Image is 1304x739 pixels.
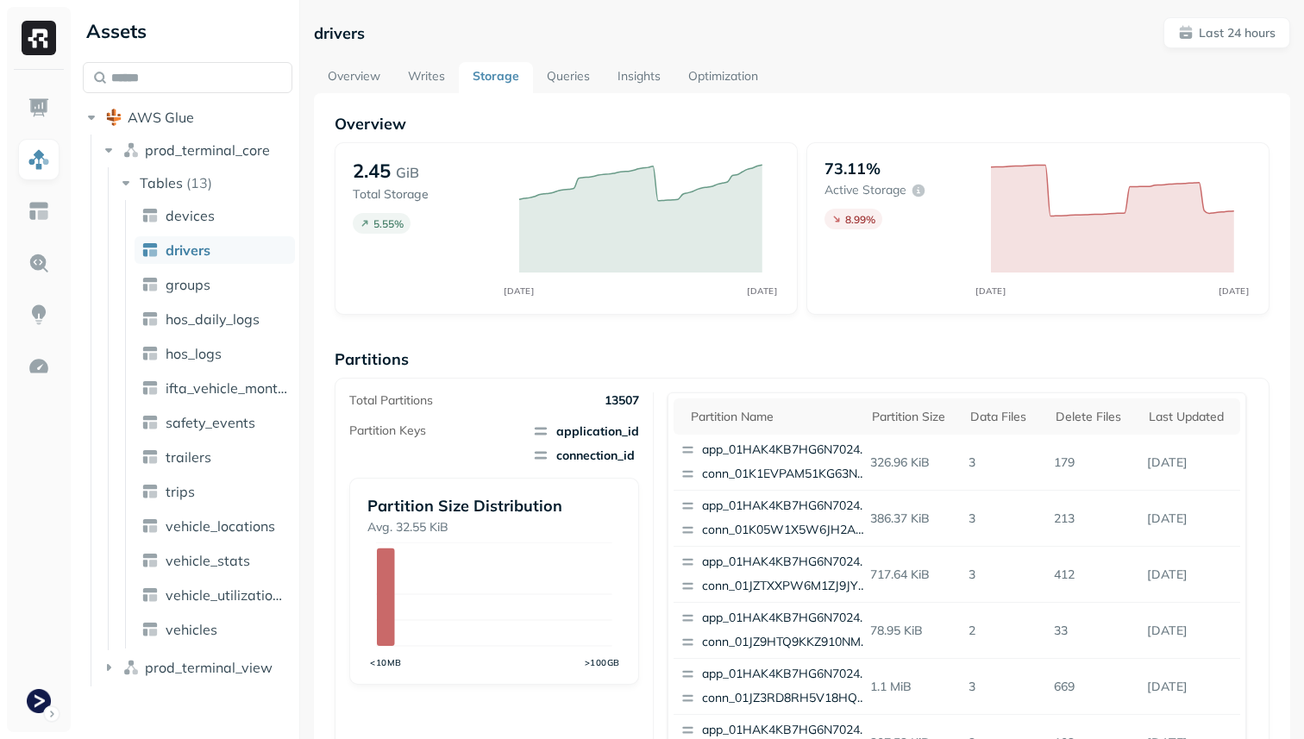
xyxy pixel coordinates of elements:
img: table [141,586,159,604]
button: app_01HAK4KB7HG6N7024210G3S8D5conn_01K1EVPAM51KG63NHXP4QAWDE0 [674,435,877,490]
p: 386.37 KiB [863,504,962,534]
img: table [141,276,159,293]
a: Queries [533,62,604,93]
a: devices [135,202,295,229]
img: namespace [122,659,140,676]
a: vehicle_locations [135,512,295,540]
p: drivers [314,23,365,43]
span: vehicle_stats [166,552,250,569]
p: app_01HAK4KB7HG6N7024210G3S8D5 [702,610,869,627]
p: conn_01JZ9HTQ9KKZ910NM8V12JW3E2 [702,634,869,651]
p: 5.55 % [373,217,404,230]
p: conn_01JZTXXPW6M1ZJ9JY3D7M01M92 [702,578,869,595]
p: app_01HAK4KB7HG6N7024210G3S8D5 [702,722,869,739]
p: Partitions [335,349,1270,369]
span: ifta_vehicle_months [166,379,288,397]
img: table [141,207,159,224]
p: conn_01K05W1X5W6JH2AXX62DZGGJVQ [702,522,869,539]
div: Data Files [970,409,1038,425]
p: 33 [1047,616,1140,646]
p: Aug 27, 2025 [1140,616,1240,646]
img: table [141,241,159,259]
img: table [141,517,159,535]
tspan: [DATE] [1219,285,1250,296]
button: Last 24 hours [1163,17,1290,48]
a: hos_logs [135,340,295,367]
a: vehicle_stats [135,547,295,574]
img: table [141,310,159,328]
p: conn_01JZ3RD8RH5V18HQ3S9NJVMWV5 [702,690,869,707]
p: Total Partitions [349,392,433,409]
span: vehicle_locations [166,517,275,535]
img: Insights [28,304,50,326]
img: table [141,621,159,638]
span: safety_events [166,414,255,431]
img: table [141,448,159,466]
p: Total Storage [353,186,502,203]
img: table [141,379,159,397]
a: Optimization [674,62,772,93]
div: Delete Files [1056,409,1132,425]
span: trips [166,483,195,500]
p: Aug 27, 2025 [1140,560,1240,590]
span: application_id [532,423,639,440]
p: 1.1 MiB [863,672,962,702]
button: Tables(13) [117,169,294,197]
p: Last 24 hours [1199,25,1276,41]
span: devices [166,207,215,224]
div: Assets [83,17,292,45]
img: Query Explorer [28,252,50,274]
a: Storage [459,62,533,93]
a: vehicle_utilization_day [135,581,295,609]
span: AWS Glue [128,109,194,126]
span: prod_terminal_core [145,141,270,159]
img: Assets [28,148,50,171]
p: 78.95 KiB [863,616,962,646]
tspan: >100GB [585,657,620,667]
p: 8.99 % [845,213,875,226]
p: conn_01K1EVPAM51KG63NHXP4QAWDE0 [702,466,869,483]
span: connection_id [532,447,639,464]
p: 213 [1047,504,1140,534]
img: root [105,109,122,126]
a: Writes [394,62,459,93]
img: Dashboard [28,97,50,119]
span: drivers [166,241,210,259]
img: table [141,483,159,500]
tspan: <10MB [370,657,402,667]
button: app_01HAK4KB7HG6N7024210G3S8D5conn_01JZ9HTQ9KKZ910NM8V12JW3E2 [674,603,877,658]
p: Aug 27, 2025 [1140,672,1240,702]
button: app_01HAK4KB7HG6N7024210G3S8D5conn_01K05W1X5W6JH2AXX62DZGGJVQ [674,491,877,546]
p: 2.45 [353,159,391,183]
tspan: [DATE] [505,285,535,296]
p: Aug 27, 2025 [1140,504,1240,534]
img: Optimization [28,355,50,378]
p: 3 [962,448,1047,478]
tspan: [DATE] [976,285,1006,296]
button: prod_terminal_core [100,136,293,164]
p: 3 [962,504,1047,534]
p: 412 [1047,560,1140,590]
button: app_01HAK4KB7HG6N7024210G3S8D5conn_01JZ3RD8RH5V18HQ3S9NJVMWV5 [674,659,877,714]
button: app_01HAK4KB7HG6N7024210G3S8D5conn_01JZTXXPW6M1ZJ9JY3D7M01M92 [674,547,877,602]
p: Partition Size Distribution [367,496,621,516]
div: Partition size [872,409,954,425]
div: Last updated [1149,409,1232,425]
a: Insights [604,62,674,93]
p: 669 [1047,672,1140,702]
p: 717.64 KiB [863,560,962,590]
a: trips [135,478,295,505]
p: Aug 27, 2025 [1140,448,1240,478]
a: trailers [135,443,295,471]
button: AWS Glue [83,103,292,131]
p: app_01HAK4KB7HG6N7024210G3S8D5 [702,554,869,571]
img: table [141,414,159,431]
img: Ryft [22,21,56,55]
span: hos_logs [166,345,222,362]
p: ( 13 ) [186,174,212,191]
a: vehicles [135,616,295,643]
a: safety_events [135,409,295,436]
p: Partition Keys [349,423,426,439]
img: table [141,552,159,569]
span: prod_terminal_view [145,659,273,676]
